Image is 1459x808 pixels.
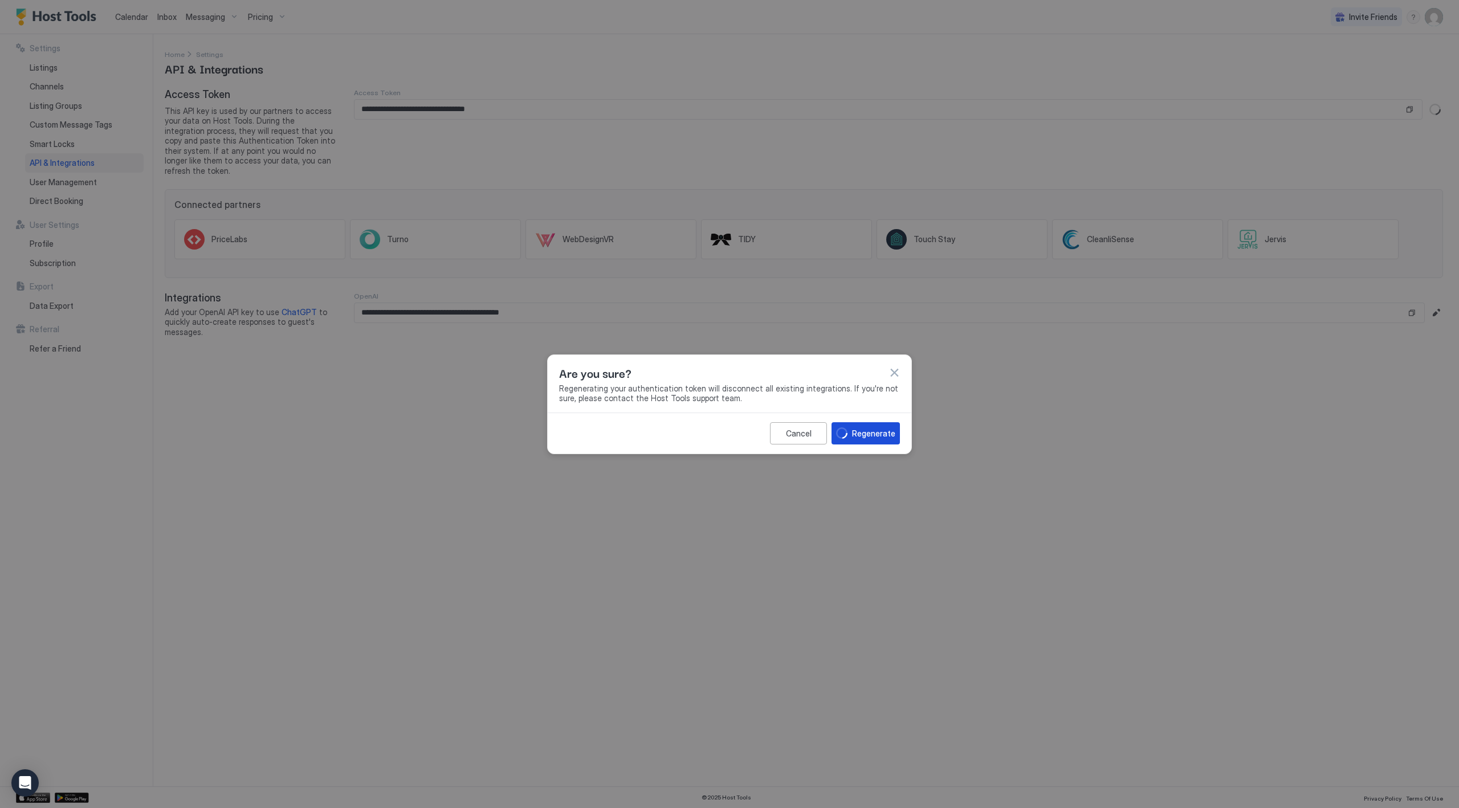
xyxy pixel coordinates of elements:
span: Are you sure? [559,364,631,381]
div: Regenerate [852,427,895,439]
div: Cancel [786,427,812,439]
div: loading [836,427,847,439]
div: Open Intercom Messenger [11,769,39,797]
button: Regenerate [832,422,900,444]
span: Regenerating your authentication token will disconnect all existing integrations. If you're not s... [559,383,900,403]
button: Cancel [770,422,827,444]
